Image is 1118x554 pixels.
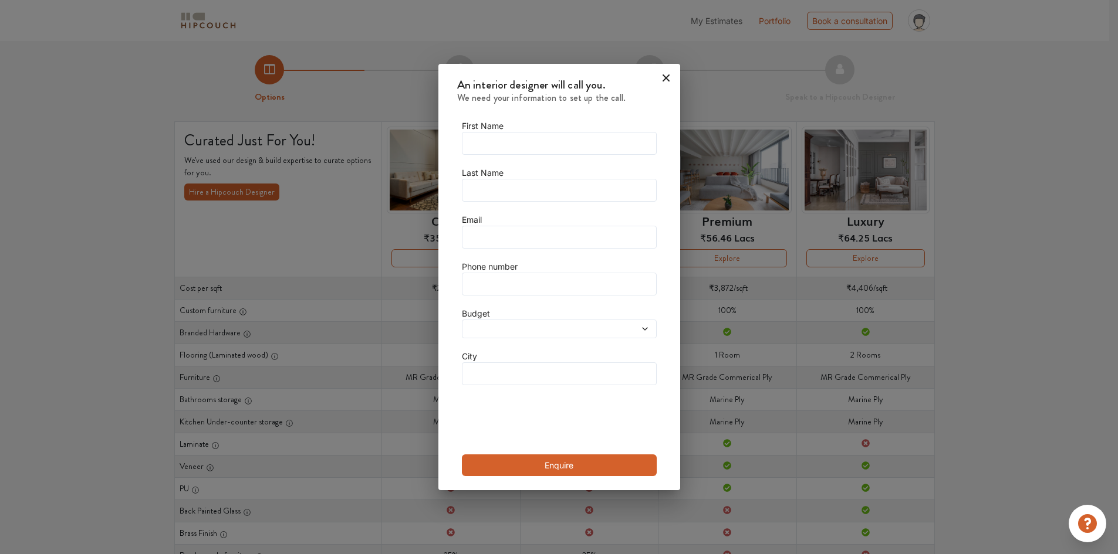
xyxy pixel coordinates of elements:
[462,213,482,226] label: Email
[462,350,477,362] label: City
[462,166,504,179] label: Last Name
[462,120,504,132] label: First Name
[462,397,640,443] iframe: reCAPTCHA
[457,78,680,92] h5: An interior designer will call you.
[457,92,680,103] h6: We need your information to set up the call.
[462,307,490,320] label: Budget
[462,260,518,273] label: Phone number
[462,454,657,476] button: Enquire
